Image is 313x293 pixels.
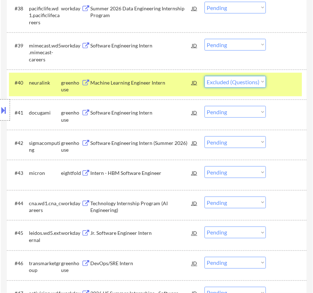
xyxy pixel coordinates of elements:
div: greenhouse [61,260,81,274]
div: Jr. Software Engineer Intern [90,230,192,237]
div: transmarketgroup [29,260,61,274]
div: JD [191,76,198,89]
div: JD [191,227,198,239]
div: pacificlife.wd1.pacificlifecareers [29,5,61,26]
div: Software Engineering Intern [90,42,192,49]
div: Technology Internship Program (AI Engineering) [90,200,192,214]
div: JD [191,166,198,179]
div: JD [191,106,198,119]
div: JD [191,2,198,15]
div: JD [191,197,198,209]
div: workday [61,5,81,12]
div: workday [61,42,81,49]
div: #39 [15,42,23,49]
div: DevOps/SRE Intern [90,260,192,267]
div: #46 [15,260,23,267]
div: #38 [15,5,23,12]
div: cna.wd1.cna_careers [29,200,61,214]
div: workday [61,230,81,237]
div: workday [61,200,81,207]
div: Summer 2026 Data Engineering Internship Program [90,5,192,19]
div: Software Engineering Intern (Summer 2026) [90,140,192,147]
div: JD [191,257,198,270]
div: leidos.wd5.external [29,230,61,244]
div: JD [191,39,198,52]
div: Software Engineering Intern [90,109,192,116]
div: mimecast.wd5.mimecast-careers [29,42,61,63]
div: Machine Learning Engineer Intern [90,79,192,86]
div: Intern - HBM Software Engineer [90,170,192,177]
div: JD [191,136,198,149]
div: #45 [15,230,23,237]
div: #44 [15,200,23,207]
